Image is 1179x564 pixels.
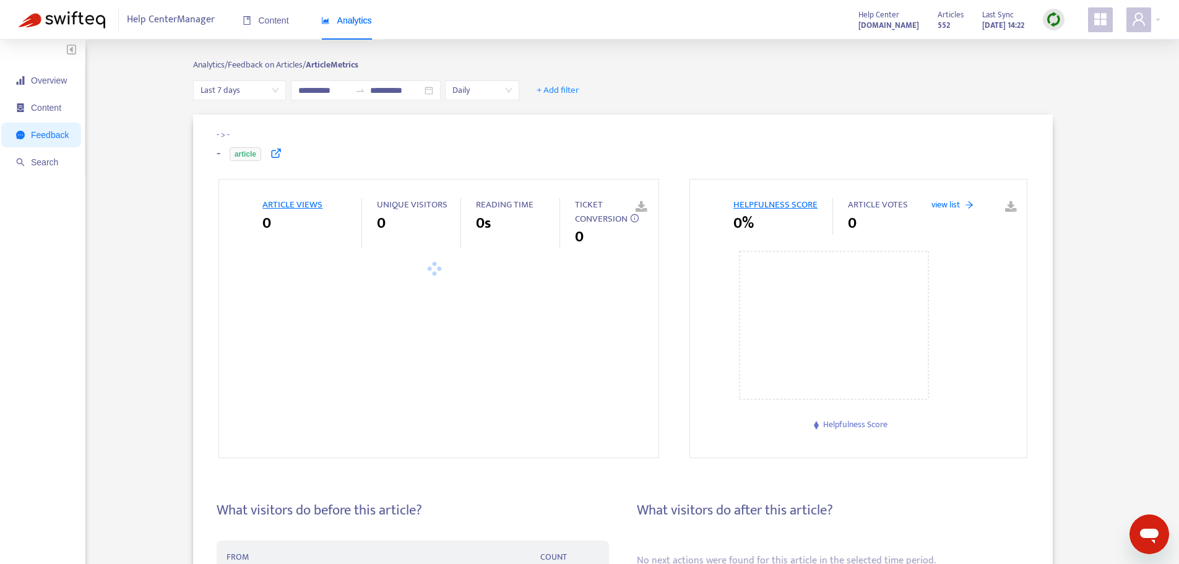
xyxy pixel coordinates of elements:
[823,417,887,432] span: Helpfulness Score
[262,197,322,212] span: ARTICLE VIEWS
[243,15,289,25] span: Content
[858,19,919,32] strong: [DOMAIN_NAME]
[16,158,25,167] span: search
[321,16,330,25] span: area-chart
[848,212,857,235] span: 0
[965,201,974,209] span: arrow-right
[127,8,215,32] span: Help Center Manager
[858,18,919,32] a: [DOMAIN_NAME]
[733,197,818,212] span: HELPFULNESS SCORE
[377,212,386,235] span: 0
[1129,514,1169,554] iframe: Button to launch messaging window
[217,145,220,162] h4: -
[848,197,908,212] span: ARTICLE VOTES
[16,131,25,139] span: message
[1046,12,1061,27] img: sync.dc5367851b00ba804db3.png
[31,157,58,167] span: Search
[227,128,230,141] span: -
[476,212,491,235] span: 0s
[221,128,227,142] span: >
[858,8,899,22] span: Help Center
[931,198,960,211] span: view list
[537,83,579,98] span: + Add filter
[230,147,261,161] span: article
[217,128,221,142] span: -
[377,197,447,212] span: UNIQUE VISITORS
[31,130,69,140] span: Feedback
[938,19,950,32] strong: 552
[575,226,584,248] span: 0
[452,81,512,100] span: Daily
[243,16,251,25] span: book
[306,58,358,72] strong: Article Metrics
[1093,12,1108,27] span: appstore
[31,76,67,85] span: Overview
[321,15,372,25] span: Analytics
[733,212,754,235] span: 0%
[19,11,105,28] img: Swifteq
[637,502,833,519] h4: What visitors do after this article?
[938,8,964,22] span: Articles
[355,85,365,95] span: to
[31,103,61,113] span: Content
[262,212,271,235] span: 0
[16,103,25,112] span: container
[575,197,628,227] span: TICKET CONVERSION
[201,81,279,100] span: Last 7 days
[193,58,306,72] span: Analytics/ Feedback on Articles/
[1131,12,1146,27] span: user
[16,76,25,85] span: signal
[982,19,1024,32] strong: [DATE] 14:22
[355,85,365,95] span: swap-right
[527,80,589,100] button: + Add filter
[476,197,533,212] span: READING TIME
[217,502,422,519] h4: What visitors do before this article?
[982,8,1014,22] span: Last Sync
